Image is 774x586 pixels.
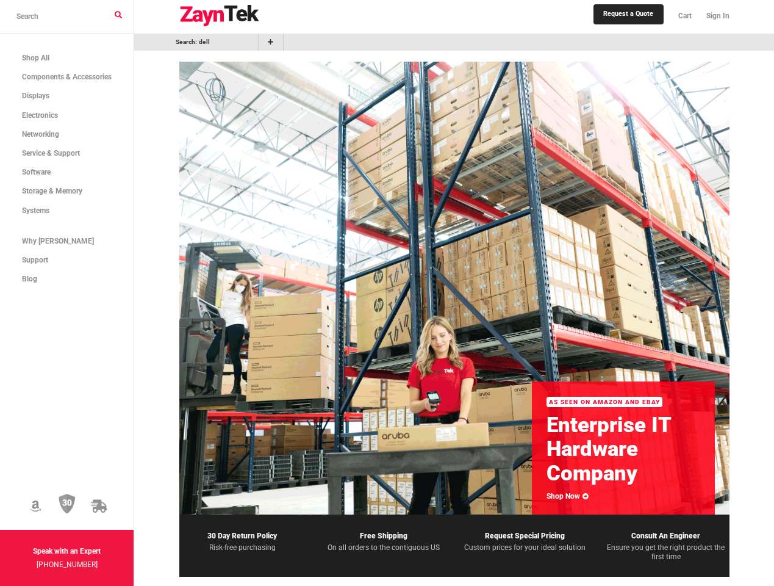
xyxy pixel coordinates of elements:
p: Free Shipping [320,529,447,543]
a: go to /search?term=dell [140,37,245,47]
a: Shop Now [546,492,589,501]
p: Custom prices for your ideal solution [462,543,589,553]
a: Remove Bookmark [245,37,252,47]
div: As Seen On Amazon and Ebay [546,397,663,407]
a: Cart [671,3,699,29]
img: logo [179,5,260,27]
span: Systems [22,206,49,215]
span: Service & Support [22,149,80,157]
a: [PHONE_NUMBER] [37,560,98,569]
p: 30 Day Return Policy [179,529,306,543]
p: Ensure you get the right product the first time [603,543,729,562]
span: Displays [22,92,49,100]
strong: Speak with an Expert [33,547,101,555]
a: Sign In [699,3,729,29]
span: Blog [22,275,37,283]
h2: Enterprise IT Hardware Company [546,413,700,485]
p: Consult An Engineer [603,529,729,543]
span: Networking [22,130,59,139]
p: Request Special Pricing [462,529,589,543]
span: Electronics [22,111,58,120]
span: Storage & Memory [22,187,82,195]
span: Software [22,168,51,176]
a: Request a Quote [593,4,663,24]
span: Cart [678,12,692,20]
p: On all orders to the contiguous US [320,543,447,553]
span: Shop All [22,54,49,62]
span: Components & Accessories [22,73,112,81]
span: Support [22,256,48,264]
img: 30 Day Return Policy [59,494,76,515]
span: Why [PERSON_NAME] [22,237,94,245]
p: Risk-free purchasing [179,543,306,553]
